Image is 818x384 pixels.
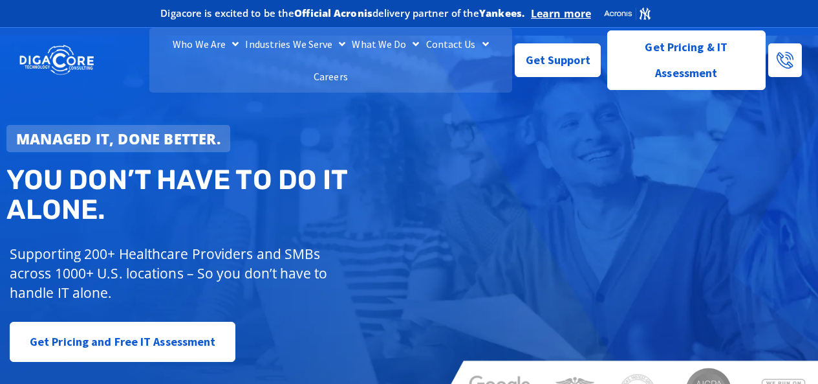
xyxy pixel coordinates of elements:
b: Official Acronis [294,6,372,19]
a: Industries We Serve [242,28,349,60]
b: Yankees. [479,6,524,19]
span: Get Pricing & IT Assessment [618,34,755,86]
img: Acronis [603,6,651,21]
nav: Menu [149,28,512,93]
a: Who We Are [169,28,242,60]
a: Managed IT, done better. [6,125,230,152]
h2: You don’t have to do IT alone. [6,165,418,225]
h2: Digacore is excited to be the delivery partner of the [160,8,524,18]
img: DigaCore Technology Consulting [19,44,94,76]
strong: Managed IT, done better. [16,129,221,148]
a: Careers [310,60,351,93]
a: Get Pricing and Free IT Assessment [10,322,235,362]
a: Get Pricing & IT Assessment [607,30,766,90]
span: Get Support [526,47,590,73]
a: Learn more [531,7,591,20]
p: Supporting 200+ Healthcare Providers and SMBs across 1000+ U.S. locations – So you don’t have to ... [10,244,343,302]
a: What We Do [349,28,422,60]
span: Get Pricing and Free IT Assessment [30,329,215,355]
a: Contact Us [423,28,492,60]
a: Get Support [515,43,601,77]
